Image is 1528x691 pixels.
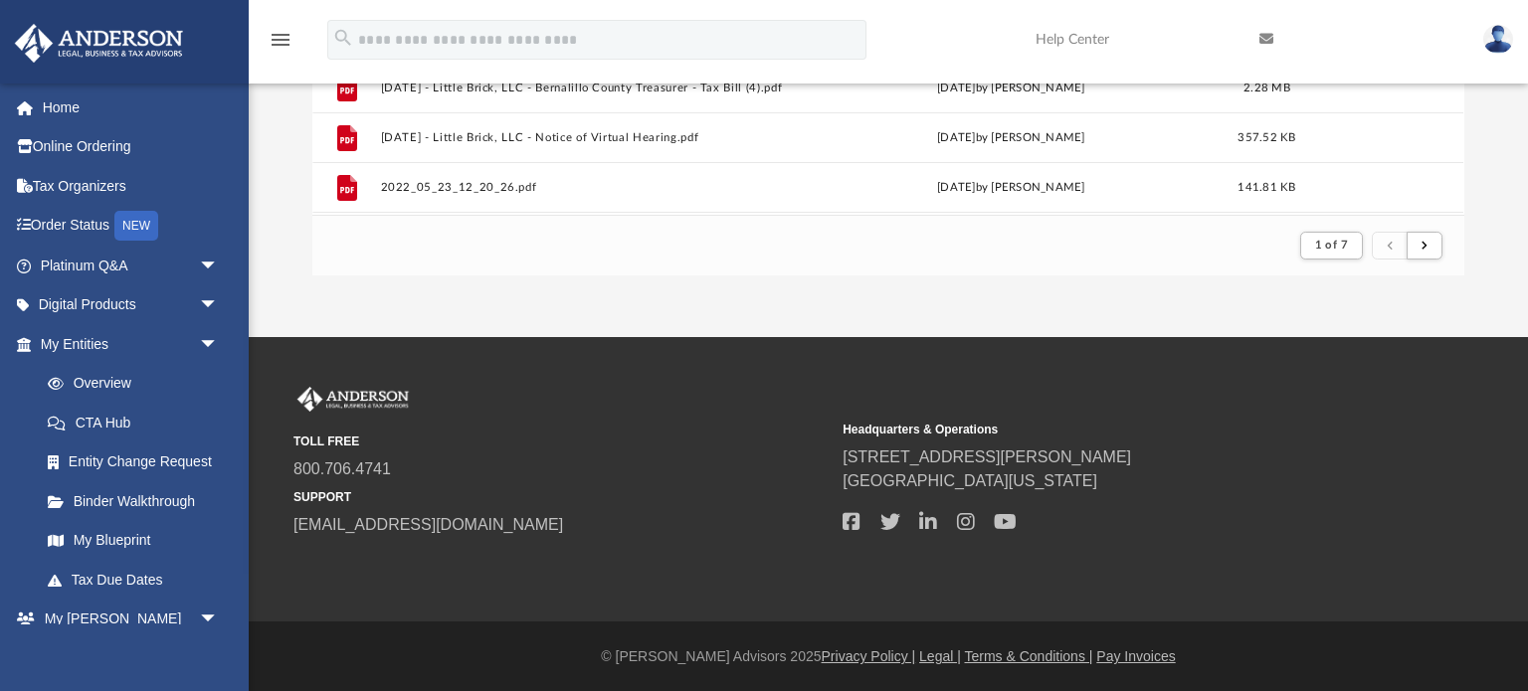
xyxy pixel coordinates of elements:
span: arrow_drop_down [199,600,239,640]
span: 357.52 KB [1239,132,1296,143]
a: CTA Hub [28,403,249,442]
i: search [332,27,354,49]
img: Anderson Advisors Platinum Portal [293,387,413,413]
small: SUPPORT [293,488,829,506]
button: [DATE] - Little Brick, LLC - Bernalillo County Treasurer - Tax Bill (4).pdf [381,82,796,94]
div: © [PERSON_NAME] Advisors 2025 [249,646,1528,667]
small: TOLL FREE [293,432,829,450]
a: [EMAIL_ADDRESS][DOMAIN_NAME] [293,516,563,533]
img: Anderson Advisors Platinum Portal [9,24,189,63]
span: arrow_drop_down [199,285,239,326]
a: Overview [28,364,249,404]
a: My [PERSON_NAME] Teamarrow_drop_down [14,600,239,663]
button: 2022_05_23_12_20_26.pdf [381,181,796,194]
div: [DATE] by [PERSON_NAME] [804,129,1219,147]
a: [STREET_ADDRESS][PERSON_NAME] [843,448,1131,465]
a: Legal | [919,648,961,664]
i: menu [269,28,292,52]
a: 800.706.4741 [293,460,391,477]
a: My Entitiesarrow_drop_down [14,324,249,364]
div: [DATE] by [PERSON_NAME] [804,80,1219,97]
a: Order StatusNEW [14,206,249,247]
span: arrow_drop_down [199,246,239,286]
a: Digital Productsarrow_drop_down [14,285,249,325]
a: Binder Walkthrough [28,481,249,521]
div: NEW [114,211,158,241]
a: Pay Invoices [1096,648,1175,664]
a: Privacy Policy | [822,648,916,664]
a: Platinum Q&Aarrow_drop_down [14,246,249,285]
span: 2.28 MB [1243,83,1290,93]
span: 1 of 7 [1315,240,1348,251]
span: arrow_drop_down [199,324,239,365]
img: User Pic [1483,25,1513,54]
button: [DATE] - Little Brick, LLC - Notice of Virtual Hearing.pdf [381,131,796,144]
a: [GEOGRAPHIC_DATA][US_STATE] [843,472,1097,489]
a: Online Ordering [14,127,249,167]
a: Tax Organizers [14,166,249,206]
a: Home [14,87,249,127]
span: 141.81 KB [1239,182,1296,193]
div: [DATE] by [PERSON_NAME] [804,179,1219,197]
a: My Blueprint [28,521,239,561]
a: menu [269,38,292,52]
a: Terms & Conditions | [965,648,1093,664]
button: 1 of 7 [1300,232,1363,259]
a: Tax Due Dates [28,560,249,600]
small: Headquarters & Operations [843,421,1378,438]
a: Entity Change Request [28,442,249,482]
